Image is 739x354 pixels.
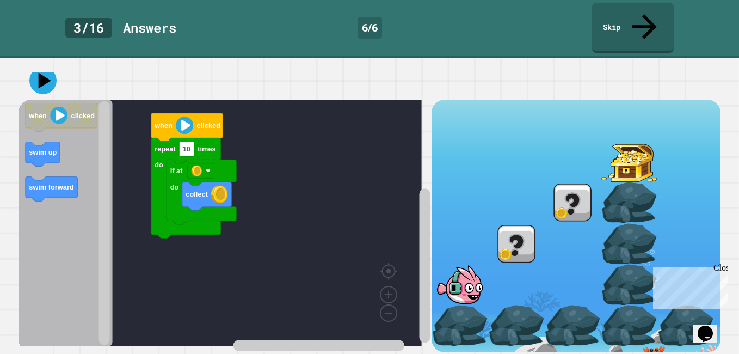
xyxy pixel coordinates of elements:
text: repeat [155,145,176,153]
text: 10 [183,145,190,153]
div: 3 / 16 [65,18,112,38]
text: do [155,161,163,169]
iframe: chat widget [649,263,728,309]
text: collect [186,191,208,199]
text: do [170,183,179,191]
text: if at [170,167,183,175]
div: Answer s [123,18,176,38]
div: Blockly Workspace [19,100,432,352]
text: when [28,112,47,120]
div: 6 / 6 [358,17,382,39]
text: when [154,121,173,130]
iframe: chat widget [693,310,728,343]
a: Skip [592,3,674,53]
text: swim forward [29,183,74,191]
div: Chat with us now!Close [4,4,75,69]
text: clicked [196,121,220,130]
text: times [198,145,215,153]
text: swim up [29,148,57,156]
text: clicked [71,112,95,120]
